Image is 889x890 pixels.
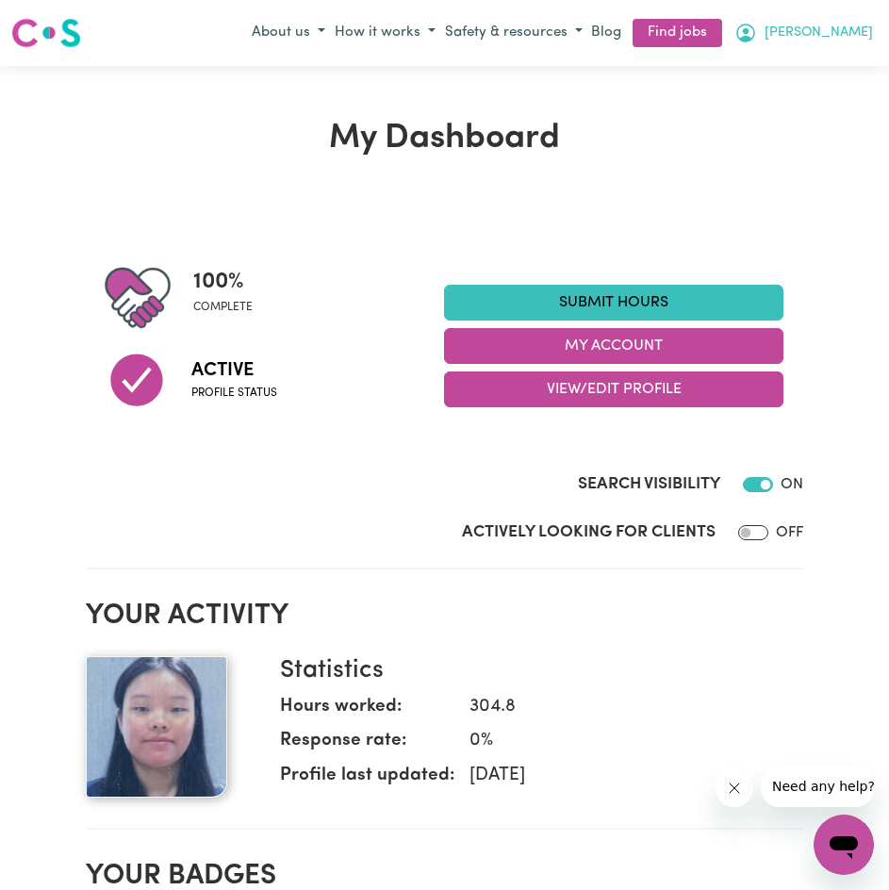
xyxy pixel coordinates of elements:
span: 100 % [193,265,253,299]
button: View/Edit Profile [444,371,783,407]
span: OFF [776,525,803,540]
h3: Statistics [280,656,788,686]
img: Careseekers logo [11,16,81,50]
a: Find jobs [633,19,722,48]
img: Your profile picture [86,656,227,798]
dd: [DATE] [454,763,788,790]
a: Careseekers logo [11,11,81,55]
iframe: Close message [716,769,753,807]
span: [PERSON_NAME] [765,23,873,43]
span: complete [193,299,253,316]
dt: Response rate: [280,728,454,763]
a: Blog [587,19,625,48]
span: Need any help? [11,13,114,28]
dt: Hours worked: [280,694,454,729]
iframe: Button to launch messaging window [814,815,874,875]
iframe: Message from company [761,766,874,807]
label: Search Visibility [578,472,720,497]
label: Actively Looking for Clients [462,520,716,545]
dd: 0 % [454,728,788,755]
span: ON [781,477,803,492]
dd: 304.8 [454,694,788,721]
button: My Account [730,17,878,49]
dt: Profile last updated: [280,763,454,798]
button: My Account [444,328,783,364]
span: Profile status [191,385,277,402]
a: Submit Hours [444,285,783,321]
span: Active [191,356,277,385]
button: About us [247,18,330,49]
div: Profile completeness: 100% [193,265,268,331]
h1: My Dashboard [86,119,804,159]
button: How it works [330,18,440,49]
button: Safety & resources [440,18,587,49]
h2: Your activity [86,600,804,634]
